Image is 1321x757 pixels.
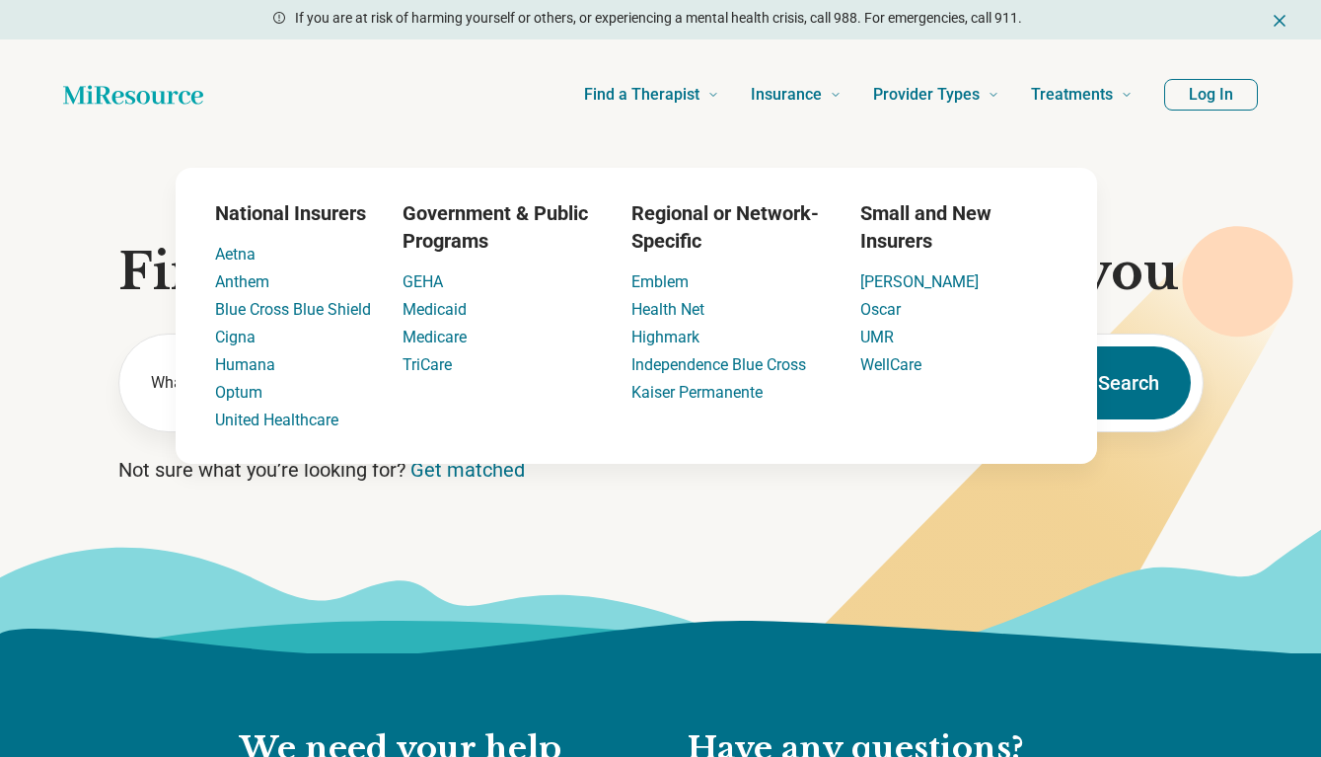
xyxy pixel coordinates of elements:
[631,272,689,291] a: Emblem
[631,328,699,346] a: Highmark
[860,355,921,374] a: WellCare
[1031,55,1133,134] a: Treatments
[860,272,979,291] a: [PERSON_NAME]
[584,55,719,134] a: Find a Therapist
[1164,79,1258,111] button: Log In
[860,300,901,319] a: Oscar
[751,55,842,134] a: Insurance
[118,456,1204,484] p: Not sure what you’re looking for?
[215,328,256,346] a: Cigna
[215,199,371,227] h3: National Insurers
[403,328,467,346] a: Medicare
[873,81,980,109] span: Provider Types
[403,300,467,319] a: Medicaid
[751,81,822,109] span: Insurance
[215,411,338,429] a: United Healthcare
[584,81,699,109] span: Find a Therapist
[403,272,443,291] a: GEHA
[215,300,371,319] a: Blue Cross Blue Shield
[631,383,763,402] a: Kaiser Permanente
[403,355,452,374] a: TriCare
[410,458,525,482] a: Get matched
[860,328,894,346] a: UMR
[215,245,256,264] a: Aetna
[63,75,203,114] a: Home page
[631,300,704,319] a: Health Net
[403,199,600,255] h3: Government & Public Programs
[215,355,275,374] a: Humana
[631,355,806,374] a: Independence Blue Cross
[57,168,1215,464] div: Insurance
[295,8,1022,29] p: If you are at risk of harming yourself or others, or experiencing a mental health crisis, call 98...
[1031,81,1113,109] span: Treatments
[215,272,269,291] a: Anthem
[860,199,1058,255] h3: Small and New Insurers
[1270,8,1289,32] button: Dismiss
[873,55,999,134] a: Provider Types
[215,383,262,402] a: Optum
[631,199,829,255] h3: Regional or Network-Specific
